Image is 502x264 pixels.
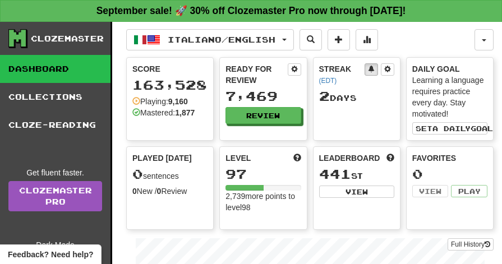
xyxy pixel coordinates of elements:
span: 2 [319,88,330,104]
div: Favorites [412,152,487,164]
div: Learning a language requires practice every day. Stay motivated! [412,75,487,119]
a: ClozemasterPro [8,181,102,211]
div: Ready for Review [225,63,287,86]
strong: 9,160 [168,97,188,106]
div: 7,469 [225,89,301,103]
span: 441 [319,166,351,182]
div: Get fluent faster. [8,167,102,178]
strong: 0 [157,187,162,196]
div: Playing: [132,96,188,107]
span: Played [DATE] [132,152,192,164]
span: Level [225,152,251,164]
div: Dark Mode [8,239,102,251]
button: Add sentence to collection [328,29,350,50]
a: (EDT) [319,77,337,85]
div: st [319,167,394,182]
div: 2,739 more points to level 98 [225,191,301,213]
span: Score more points to level up [293,152,301,164]
div: sentences [132,167,208,182]
span: Open feedback widget [8,249,93,260]
div: 97 [225,167,301,181]
div: Streak [319,63,365,86]
button: Seta dailygoal [412,122,487,135]
span: Italiano / English [168,35,275,44]
div: Daily Goal [412,63,487,75]
button: More stats [356,29,378,50]
button: Review [225,107,301,124]
button: View [412,185,449,197]
strong: 1,877 [175,108,195,117]
button: Search sentences [300,29,322,50]
strong: 0 [132,187,137,196]
span: This week in points, UTC [386,152,394,164]
div: 0 [412,167,487,181]
div: Day s [319,89,394,104]
span: Leaderboard [319,152,380,164]
span: 0 [132,166,143,182]
span: a daily [432,124,471,132]
div: 163,528 [132,78,208,92]
div: Score [132,63,208,75]
button: View [319,186,394,198]
button: Play [451,185,487,197]
button: Full History [448,238,494,251]
div: Clozemaster [31,33,104,44]
button: Italiano/English [126,29,294,50]
strong: September sale! 🚀 30% off Clozemaster Pro now through [DATE]! [96,5,406,16]
div: Mastered: [132,107,195,118]
div: New / Review [132,186,208,197]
